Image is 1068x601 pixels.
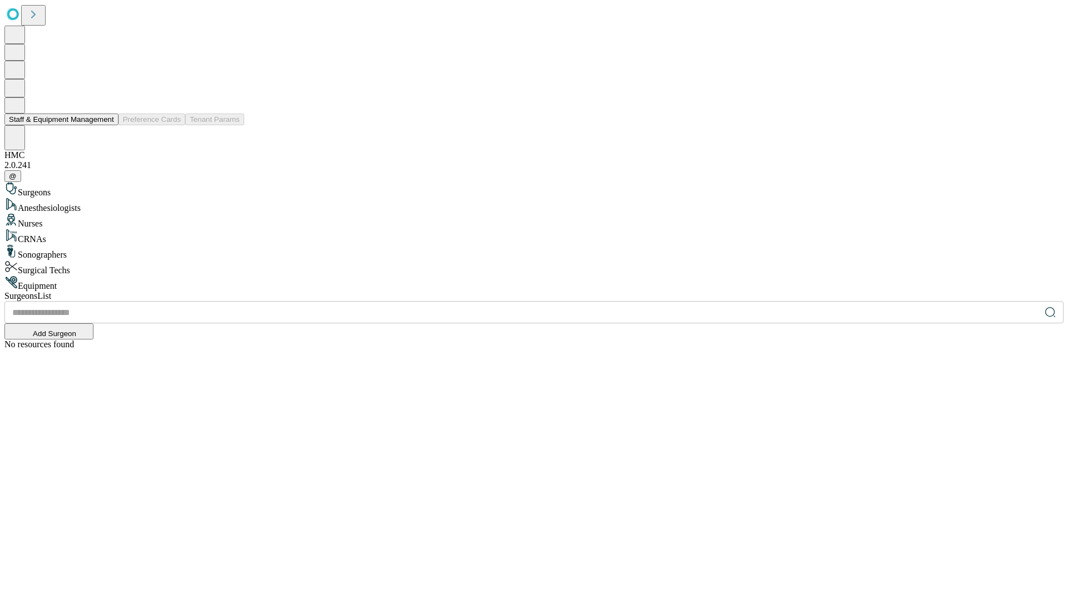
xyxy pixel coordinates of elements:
[4,114,118,125] button: Staff & Equipment Management
[4,260,1064,275] div: Surgical Techs
[9,172,17,180] span: @
[4,160,1064,170] div: 2.0.241
[4,323,93,339] button: Add Surgeon
[4,339,1064,349] div: No resources found
[118,114,185,125] button: Preference Cards
[4,213,1064,229] div: Nurses
[4,198,1064,213] div: Anesthesiologists
[4,275,1064,291] div: Equipment
[33,329,76,338] span: Add Surgeon
[185,114,244,125] button: Tenant Params
[4,170,21,182] button: @
[4,291,1064,301] div: Surgeons List
[4,229,1064,244] div: CRNAs
[4,150,1064,160] div: HMC
[4,182,1064,198] div: Surgeons
[4,244,1064,260] div: Sonographers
